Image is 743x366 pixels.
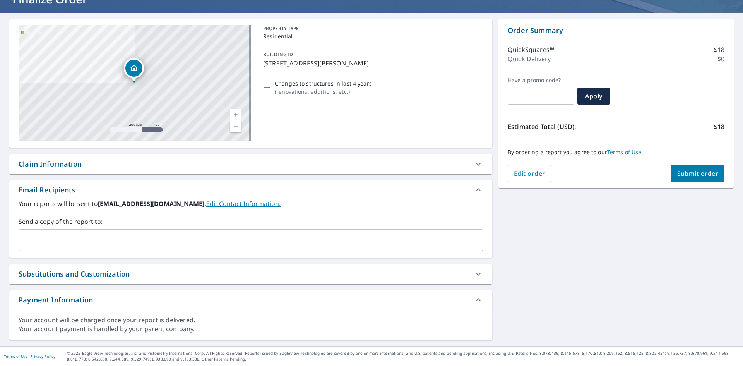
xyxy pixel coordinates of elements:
label: Your reports will be sent to [19,199,483,208]
p: PROPERTY TYPE [263,25,480,32]
a: Terms of Use [4,354,28,359]
a: Privacy Policy [30,354,55,359]
div: Your account payment is handled by your parent company. [19,325,483,333]
div: Payment Information [19,295,93,305]
p: Quick Delivery [508,54,551,64]
div: Claim Information [9,154,492,174]
p: By ordering a report you agree to our [508,149,724,156]
p: ( renovations, additions, etc. ) [275,88,372,96]
p: $0 [717,54,724,64]
a: Current Level 17, Zoom In [230,109,241,120]
b: [EMAIL_ADDRESS][DOMAIN_NAME]. [98,199,206,208]
div: Email Recipients [19,185,75,195]
p: © 2025 Eagle View Technologies, Inc. and Pictometry International Corp. All Rights Reserved. Repo... [67,351,739,362]
div: Your account will be charged once your report is delivered. [19,316,483,325]
p: BUILDING ID [263,51,293,58]
div: Substitutions and Customization [9,264,492,284]
label: Send a copy of the report to: [19,217,483,226]
p: $18 [714,45,724,54]
div: Claim Information [19,159,82,169]
span: Submit order [677,169,719,178]
a: Current Level 17, Zoom Out [230,120,241,132]
label: Have a promo code? [508,77,574,84]
a: EditContactInfo [206,199,281,208]
p: | [4,354,55,359]
a: Terms of Use [607,148,642,156]
button: Submit order [671,165,725,182]
button: Edit order [508,165,551,182]
div: Substitutions and Customization [19,269,130,279]
div: Email Recipients [9,180,492,199]
p: Estimated Total (USD): [508,122,616,131]
p: QuickSquares™ [508,45,554,54]
p: Changes to structures in last 4 years [275,79,372,88]
span: Apply [584,92,604,100]
p: [STREET_ADDRESS][PERSON_NAME] [263,58,480,68]
div: Payment Information [9,290,492,309]
span: Edit order [514,169,545,178]
div: Dropped pin, building 1, Residential property, 694 Rustic Valley Dr Ballwin, MO 63021 [124,58,144,82]
button: Apply [577,88,610,105]
p: Residential [263,32,480,40]
p: Order Summary [508,25,724,36]
p: $18 [714,122,724,131]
